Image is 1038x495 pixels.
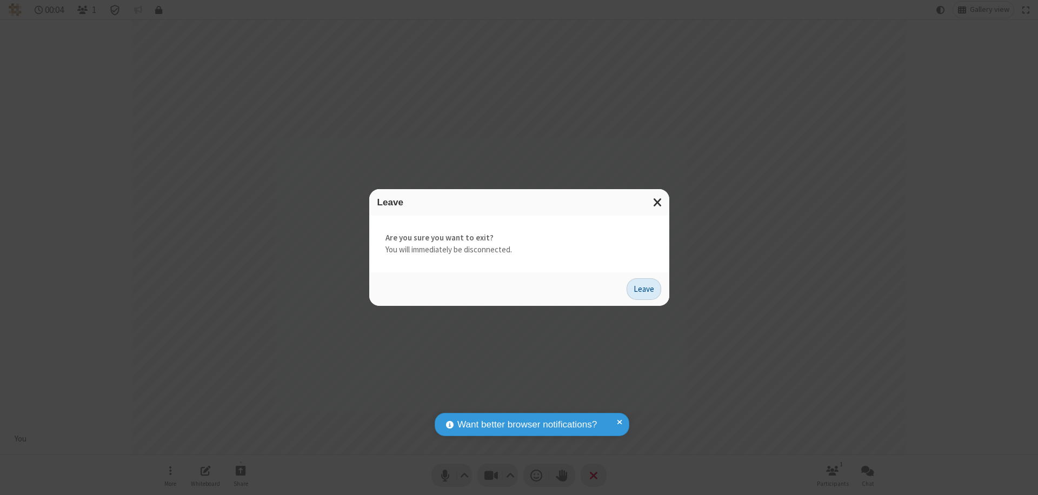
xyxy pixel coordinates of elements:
h3: Leave [377,197,661,208]
strong: Are you sure you want to exit? [385,232,653,244]
span: Want better browser notifications? [457,418,597,432]
button: Leave [627,278,661,300]
div: You will immediately be disconnected. [369,216,669,272]
button: Close modal [647,189,669,216]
